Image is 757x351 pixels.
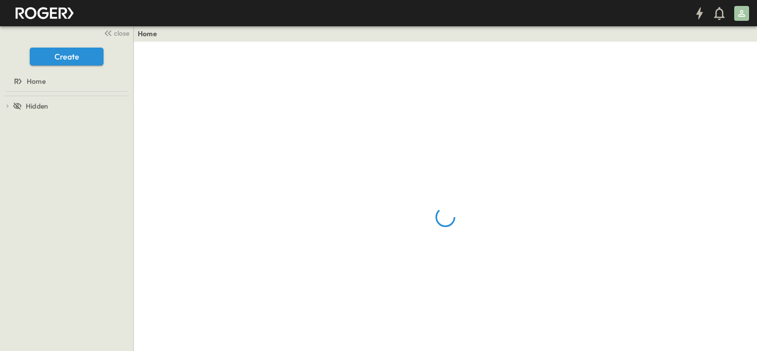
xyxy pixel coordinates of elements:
nav: breadcrumbs [138,29,163,39]
span: close [114,28,129,38]
button: Create [30,48,104,65]
a: Home [138,29,157,39]
button: close [100,26,131,40]
span: Home [27,76,46,86]
a: Home [2,74,129,88]
span: Hidden [26,101,48,111]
